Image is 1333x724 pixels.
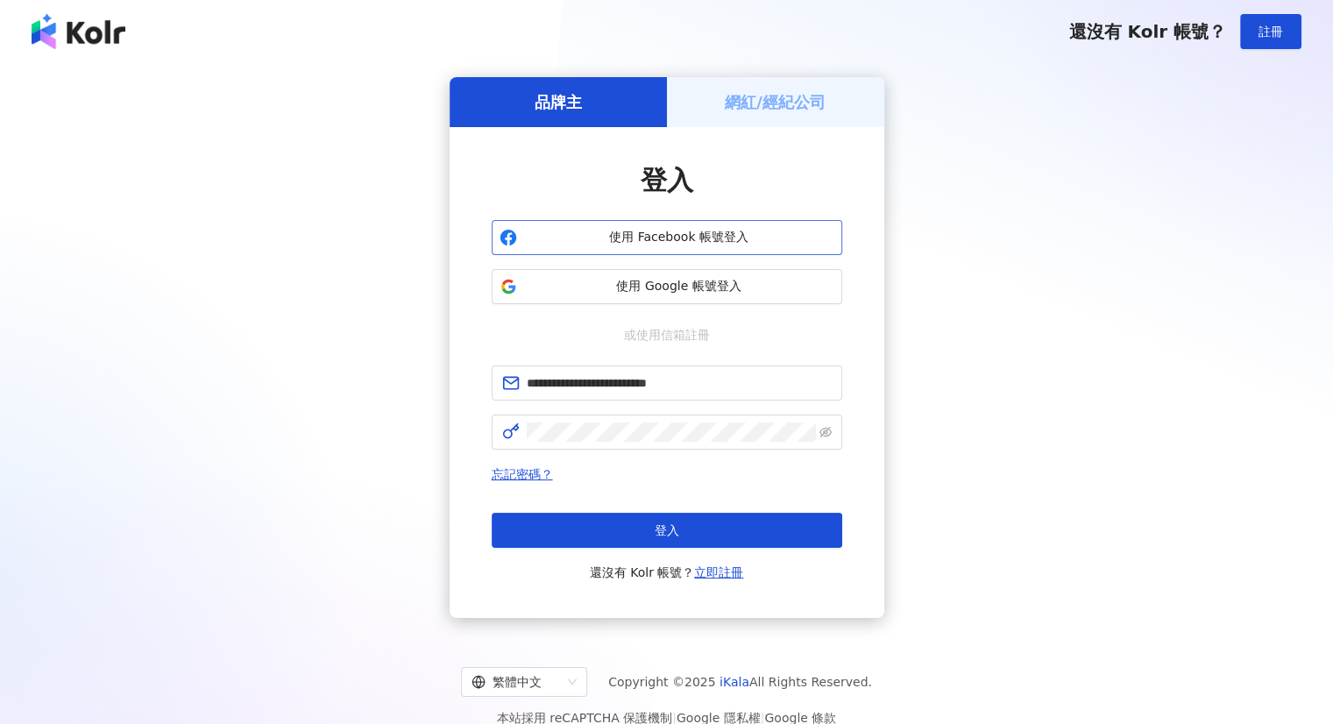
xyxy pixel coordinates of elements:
[641,165,693,195] span: 登入
[590,562,744,583] span: 還沒有 Kolr 帳號？
[524,229,834,246] span: 使用 Facebook 帳號登入
[608,671,872,692] span: Copyright © 2025 All Rights Reserved.
[535,91,582,113] h5: 品牌主
[1259,25,1283,39] span: 註冊
[32,14,125,49] img: logo
[472,668,561,696] div: 繁體中文
[694,565,743,579] a: 立即註冊
[725,91,826,113] h5: 網紅/經紀公司
[720,675,749,689] a: iKala
[524,278,834,295] span: 使用 Google 帳號登入
[612,325,722,344] span: 或使用信箱註冊
[492,467,553,481] a: 忘記密碼？
[819,426,832,438] span: eye-invisible
[1068,21,1226,42] span: 還沒有 Kolr 帳號？
[492,269,842,304] button: 使用 Google 帳號登入
[492,513,842,548] button: 登入
[655,523,679,537] span: 登入
[492,220,842,255] button: 使用 Facebook 帳號登入
[1240,14,1301,49] button: 註冊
